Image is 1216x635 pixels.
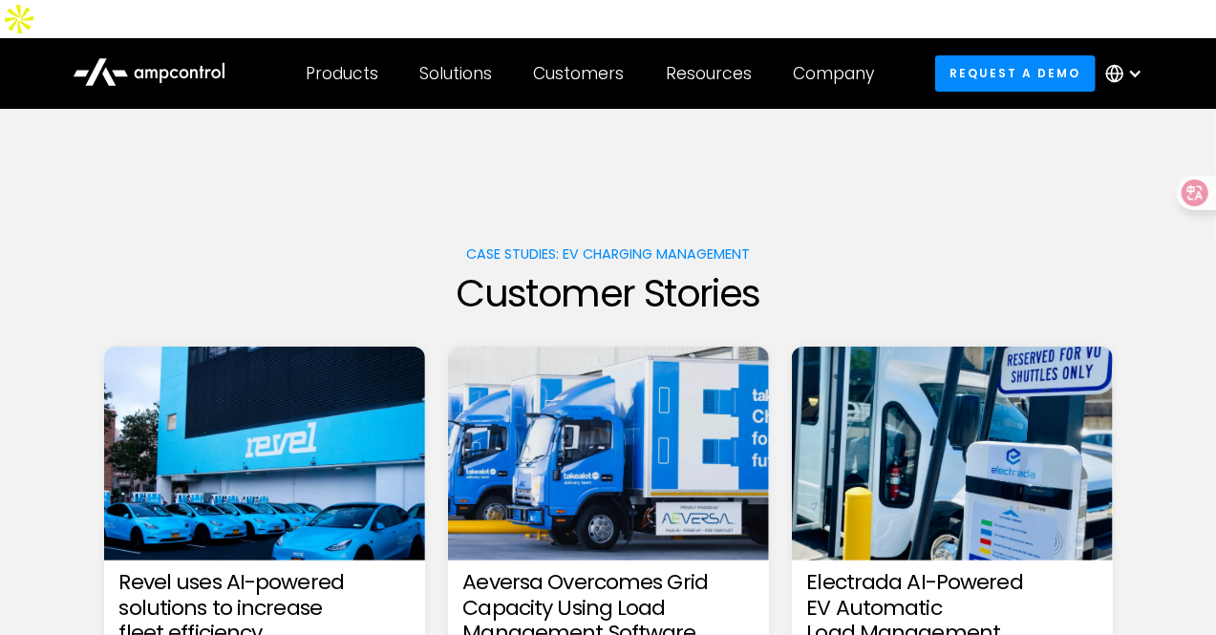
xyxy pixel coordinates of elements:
div: Products [306,63,378,84]
h1: Case Studies: EV charging management [104,246,1113,263]
a: Request a demo [935,55,1096,91]
div: Resources [666,63,752,84]
div: Customers [534,63,625,84]
div: Company [793,63,874,84]
div: Solutions [419,63,492,84]
h2: Customer Stories [104,270,1113,316]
